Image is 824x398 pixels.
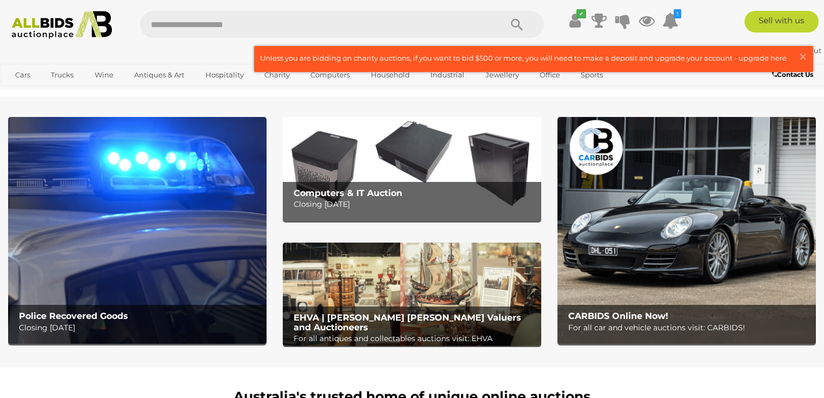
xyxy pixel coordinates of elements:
[303,66,357,84] a: Computers
[364,66,417,84] a: Household
[283,117,541,220] img: Computers & IT Auction
[772,70,813,79] b: Contact Us
[674,9,681,18] i: 1
[490,11,544,38] button: Search
[662,11,679,30] a: 1
[283,243,541,346] img: EHVA | Evans Hastings Valuers and Auctioneers
[6,11,117,39] img: Allbids.com.au
[88,66,121,84] a: Wine
[798,46,808,67] span: ×
[568,321,810,335] p: For all car and vehicle auctions visit: CARBIDS!
[19,321,261,335] p: Closing [DATE]
[283,117,541,220] a: Computers & IT Auction Computers & IT Auction Closing [DATE]
[8,66,37,84] a: Cars
[19,311,128,321] b: Police Recovered Goods
[567,11,583,30] a: ✔
[8,117,267,344] a: Police Recovered Goods Police Recovered Goods Closing [DATE]
[8,117,267,344] img: Police Recovered Goods
[294,198,536,211] p: Closing [DATE]
[479,66,526,84] a: Jewellery
[283,243,541,346] a: EHVA | Evans Hastings Valuers and Auctioneers EHVA | [PERSON_NAME] [PERSON_NAME] Valuers and Auct...
[294,312,521,332] b: EHVA | [PERSON_NAME] [PERSON_NAME] Valuers and Auctioneers
[294,332,536,345] p: For all antiques and collectables auctions visit: EHVA
[772,69,816,81] a: Contact Us
[294,188,402,198] b: Computers & IT Auction
[557,117,816,344] a: CARBIDS Online Now! CARBIDS Online Now! For all car and vehicle auctions visit: CARBIDS!
[8,84,99,102] a: [GEOGRAPHIC_DATA]
[568,311,668,321] b: CARBIDS Online Now!
[557,117,816,344] img: CARBIDS Online Now!
[745,11,819,32] a: Sell with us
[44,66,81,84] a: Trucks
[574,66,610,84] a: Sports
[576,9,586,18] i: ✔
[533,66,567,84] a: Office
[198,66,251,84] a: Hospitality
[423,66,471,84] a: Industrial
[257,66,297,84] a: Charity
[127,66,191,84] a: Antiques & Art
